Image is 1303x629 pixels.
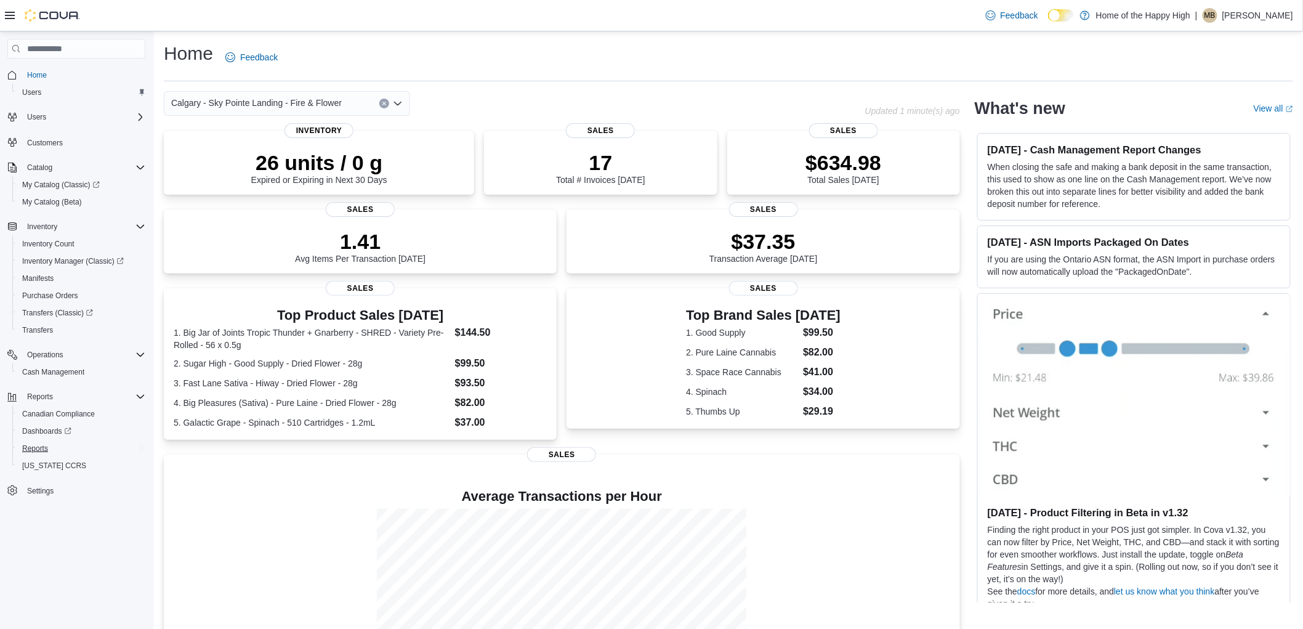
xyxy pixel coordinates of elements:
a: Feedback [981,3,1043,28]
p: Home of the Happy High [1096,8,1190,23]
a: docs [1017,586,1036,596]
h4: Average Transactions per Hour [174,489,950,504]
dt: 2. Sugar High - Good Supply - Dried Flower - 28g [174,357,450,370]
span: Transfers (Classic) [22,308,93,318]
span: Feedback [1001,9,1038,22]
span: Purchase Orders [22,291,78,301]
a: Transfers (Classic) [17,306,98,320]
button: Inventory Count [12,235,150,253]
button: Operations [2,346,150,363]
button: Users [2,108,150,126]
span: Catalog [22,160,145,175]
img: Cova [25,9,80,22]
a: Canadian Compliance [17,407,100,421]
span: Settings [27,486,54,496]
h3: Top Product Sales [DATE] [174,308,547,323]
p: [PERSON_NAME] [1222,8,1293,23]
a: Dashboards [17,424,76,439]
p: 17 [556,150,645,175]
a: Cash Management [17,365,89,379]
span: MB [1204,8,1216,23]
span: Reports [17,441,145,456]
button: Inventory [2,218,150,235]
dt: 3. Fast Lane Sativa - Hiway - Dried Flower - 28g [174,377,450,389]
dt: 2. Pure Laine Cannabis [686,346,798,359]
p: See the for more details, and after you’ve given it a try. [988,585,1280,610]
span: Cash Management [22,367,84,377]
button: Reports [22,389,58,404]
h3: [DATE] - ASN Imports Packaged On Dates [988,236,1280,248]
span: Canadian Compliance [17,407,145,421]
span: Reports [22,444,48,453]
button: Reports [2,388,150,405]
span: Feedback [240,51,278,63]
a: Users [17,85,46,100]
p: | [1195,8,1198,23]
span: Sales [326,202,395,217]
span: Inventory Manager (Classic) [17,254,145,269]
dd: $34.00 [803,384,841,399]
a: let us know what you think [1114,586,1214,596]
svg: External link [1286,105,1293,113]
h3: [DATE] - Product Filtering in Beta in v1.32 [988,506,1280,519]
a: Feedback [220,45,283,70]
span: Home [22,67,145,83]
span: Cash Management [17,365,145,379]
a: My Catalog (Classic) [17,177,105,192]
button: Settings [2,482,150,500]
button: Catalog [2,159,150,176]
span: My Catalog (Classic) [22,180,100,190]
span: Catalog [27,163,52,172]
span: Inventory Count [17,237,145,251]
span: Manifests [17,271,145,286]
a: Inventory Manager (Classic) [12,253,150,270]
div: Expired or Expiring in Next 30 Days [251,150,387,185]
span: Calgary - Sky Pointe Landing - Fire & Flower [171,95,342,110]
span: Inventory [27,222,57,232]
div: Madyson Baerwald [1203,8,1217,23]
span: Manifests [22,274,54,283]
span: Users [22,87,41,97]
dt: 5. Galactic Grape - Spinach - 510 Cartridges - 1.2mL [174,416,450,429]
dd: $99.50 [803,325,841,340]
a: My Catalog (Beta) [17,195,87,209]
a: Home [22,68,52,83]
span: Sales [527,447,596,462]
span: Users [22,110,145,124]
dd: $99.50 [455,356,547,371]
button: Purchase Orders [12,287,150,304]
dt: 4. Big Pleasures (Sativa) - Pure Laine - Dried Flower - 28g [174,397,450,409]
span: Customers [27,138,63,148]
span: Operations [22,347,145,362]
span: Dashboards [17,424,145,439]
button: Home [2,66,150,84]
span: Sales [566,123,635,138]
div: Total Sales [DATE] [805,150,881,185]
h3: Top Brand Sales [DATE] [686,308,841,323]
a: Dashboards [12,423,150,440]
span: Home [27,70,47,80]
span: Transfers [17,323,145,338]
span: Canadian Compliance [22,409,95,419]
a: [US_STATE] CCRS [17,458,91,473]
a: Transfers (Classic) [12,304,150,322]
p: When closing the safe and making a bank deposit in the same transaction, this used to show as one... [988,161,1280,210]
a: View allExternal link [1254,103,1293,113]
span: Sales [729,202,798,217]
dd: $144.50 [455,325,547,340]
span: Users [17,85,145,100]
p: $37.35 [709,229,818,254]
button: Customers [2,133,150,151]
a: Manifests [17,271,58,286]
span: Sales [326,281,395,296]
dt: 4. Spinach [686,386,798,398]
dd: $41.00 [803,365,841,379]
p: 26 units / 0 g [251,150,387,175]
div: Total # Invoices [DATE] [556,150,645,185]
p: Finding the right product in your POS just got simpler. In Cova v1.32, you can now filter by Pric... [988,524,1280,585]
dd: $37.00 [455,415,547,430]
button: Open list of options [393,99,403,108]
span: Users [27,112,46,122]
button: My Catalog (Beta) [12,193,150,211]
